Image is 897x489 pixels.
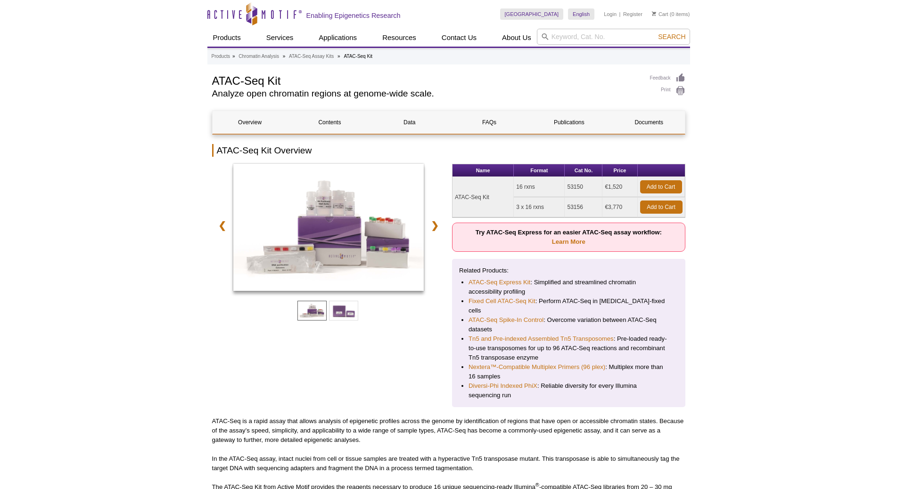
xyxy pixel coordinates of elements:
[619,8,621,20] li: |
[377,29,422,47] a: Resources
[496,29,537,47] a: About Us
[344,54,372,59] li: ATAC-Seq Kit
[623,11,642,17] a: Register
[313,29,362,47] a: Applications
[552,238,585,245] a: Learn More
[652,11,656,16] img: Your Cart
[232,54,235,59] li: »
[532,111,607,134] a: Publications
[337,54,340,59] li: »
[565,177,602,197] td: 53150
[452,111,527,134] a: FAQs
[469,362,669,381] li: : Multiplex more than 16 samples
[469,278,530,287] a: ATAC-Seq Express Kit
[261,29,299,47] a: Services
[469,381,537,391] a: Diversi-Phi Indexed PhiX
[207,29,247,47] a: Products
[469,381,669,400] li: : Reliable diversity for every Illumina sequencing run
[469,315,543,325] a: ATAC-Seq Spike-In Control
[453,164,514,177] th: Name
[212,454,685,473] p: In the ATAC-Seq assay, intact nuclei from cell or tissue samples are treated with a hyperactive T...
[453,177,514,217] td: ATAC-Seq Kit
[611,111,686,134] a: Documents
[212,52,230,61] a: Products
[372,111,447,134] a: Data
[436,29,482,47] a: Contact Us
[283,54,286,59] li: »
[476,229,662,245] strong: Try ATAC-Seq Express for an easier ATAC-Seq assay workflow:
[535,482,539,488] sup: ®
[500,8,564,20] a: [GEOGRAPHIC_DATA]
[233,164,424,291] img: ATAC-Seq Kit
[469,334,614,344] a: Tn5 and Pre-indexed Assembled Tn5 Transposomes
[469,297,535,306] a: Fixed Cell ATAC-Seq Kit
[652,8,690,20] li: (0 items)
[212,215,232,236] a: ❮
[652,11,668,17] a: Cart
[658,33,685,40] span: Search
[650,86,685,96] a: Print
[565,164,602,177] th: Cat No.
[233,164,424,294] a: ATAC-Seq Kit
[469,334,669,362] li: : Pre-loaded ready-to-use transposomes for up to 96 ATAC-Seq reactions and recombinant Tn5 transp...
[568,8,594,20] a: English
[640,200,683,214] a: Add to Cart
[425,215,445,236] a: ❯
[212,73,641,87] h1: ATAC-Seq Kit
[212,89,641,98] h2: Analyze open chromatin regions at genome-wide scale.
[537,29,690,45] input: Keyword, Cat. No.
[239,52,279,61] a: Chromatin Analysis
[602,177,637,197] td: €1,520
[306,11,401,20] h2: Enabling Epigenetics Research
[213,111,288,134] a: Overview
[650,73,685,83] a: Feedback
[289,52,334,61] a: ATAC-Seq Assay Kits
[469,362,605,372] a: Nextera™-Compatible Multiplex Primers (96 plex)
[655,32,688,41] button: Search
[514,164,565,177] th: Format
[469,278,669,297] li: : Simplified and streamlined chromatin accessibility profiling
[565,197,602,217] td: 53156
[469,315,669,334] li: : Overcome variation between ATAC-Seq datasets
[212,144,685,157] h2: ATAC-Seq Kit Overview
[292,111,367,134] a: Contents
[514,197,565,217] td: 3 x 16 rxns
[604,11,617,17] a: Login
[602,164,637,177] th: Price
[459,266,678,275] p: Related Products:
[514,177,565,197] td: 16 rxns
[469,297,669,315] li: : Perform ATAC-Seq in [MEDICAL_DATA]-fixed cells
[212,417,685,445] p: ATAC-Seq is a rapid assay that allows analysis of epigenetic profiles across the genome by identi...
[602,197,637,217] td: €3,770
[640,180,682,193] a: Add to Cart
